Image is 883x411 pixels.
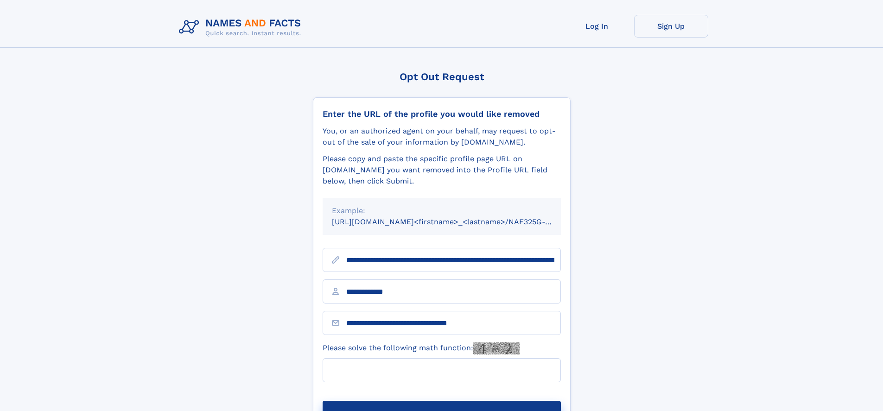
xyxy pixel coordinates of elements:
[323,109,561,119] div: Enter the URL of the profile you would like removed
[313,71,571,82] div: Opt Out Request
[332,217,578,226] small: [URL][DOMAIN_NAME]<firstname>_<lastname>/NAF325G-xxxxxxxx
[175,15,309,40] img: Logo Names and Facts
[323,342,520,354] label: Please solve the following math function:
[634,15,708,38] a: Sign Up
[323,126,561,148] div: You, or an authorized agent on your behalf, may request to opt-out of the sale of your informatio...
[323,153,561,187] div: Please copy and paste the specific profile page URL on [DOMAIN_NAME] you want removed into the Pr...
[332,205,552,216] div: Example:
[560,15,634,38] a: Log In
